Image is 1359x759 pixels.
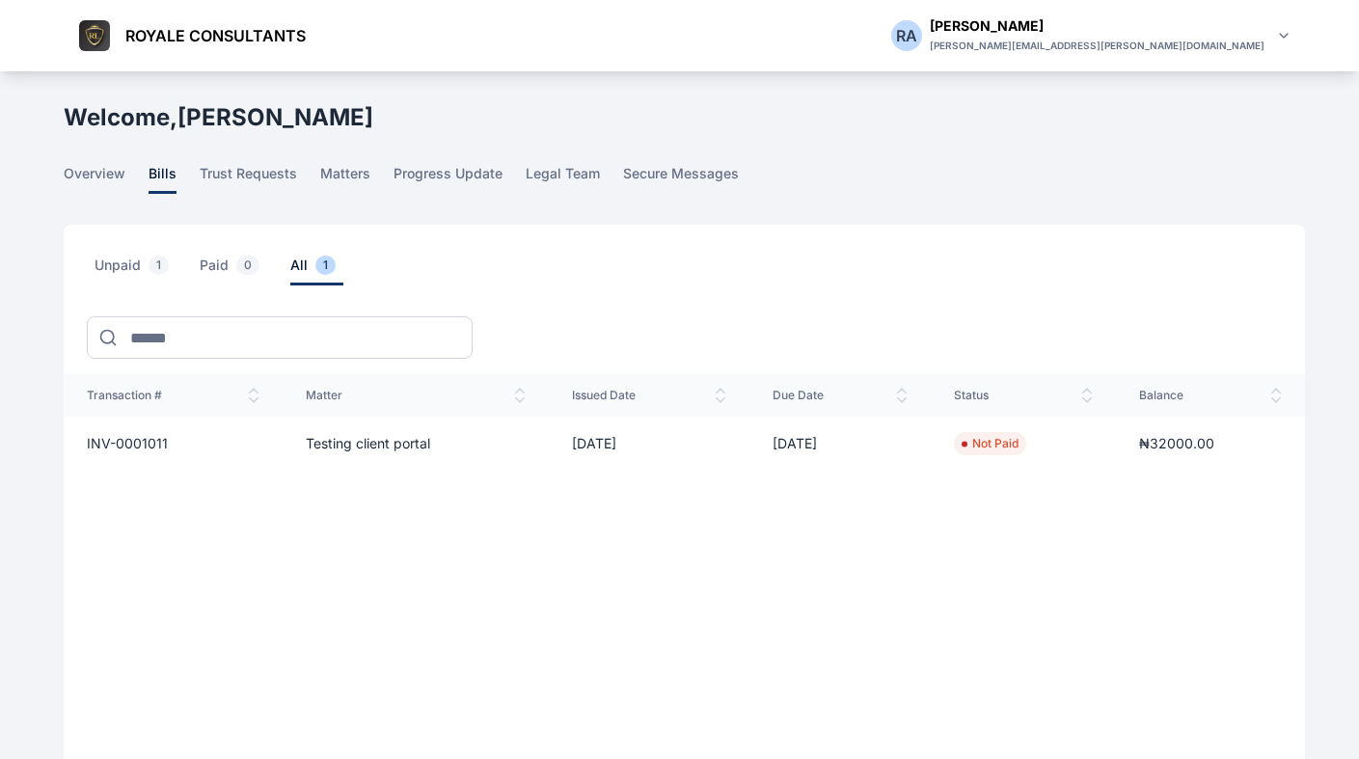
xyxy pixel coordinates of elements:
span: issued date [572,388,727,403]
span: 1 [315,256,336,275]
a: All1 [290,256,367,285]
span: 0 [236,256,259,275]
li: Not Paid [962,436,1019,451]
span: Paid [200,256,267,285]
a: bills [149,164,200,194]
div: R A [891,24,922,47]
div: [PERSON_NAME][EMAIL_ADDRESS][PERSON_NAME][DOMAIN_NAME] [930,36,1264,55]
span: 1 [149,256,169,275]
td: ₦32000.00 [1116,417,1305,471]
a: trust requests [200,164,320,194]
span: status [954,388,1092,403]
span: trust requests [200,164,297,194]
td: Testing client portal [283,417,548,471]
span: progress update [394,164,503,194]
a: progress update [394,164,526,194]
a: overview [64,164,149,194]
a: matters [320,164,394,194]
a: Unpaid1 [95,256,200,285]
span: Matter [306,388,525,403]
td: [DATE] [549,417,750,471]
button: RA [891,20,922,51]
span: balance [1139,388,1282,403]
a: Paid0 [200,256,290,285]
span: Transaction # [87,388,259,403]
button: RA[PERSON_NAME][PERSON_NAME][EMAIL_ADDRESS][PERSON_NAME][DOMAIN_NAME] [891,16,1295,55]
a: secure messages [623,164,762,194]
a: INV-0001011 [87,435,168,451]
td: [DATE] [749,417,931,471]
a: legal team [526,164,623,194]
div: [PERSON_NAME] [930,16,1264,36]
span: All [290,256,343,285]
span: legal team [526,164,600,194]
span: overview [64,164,125,194]
span: secure messages [623,164,739,194]
h1: Welcome, [PERSON_NAME] [64,102,373,133]
span: ROYALE CONSULTANTS [125,24,306,47]
span: Unpaid [95,256,177,285]
span: matters [320,164,370,194]
span: Due Date [773,388,908,403]
span: bills [149,164,177,194]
